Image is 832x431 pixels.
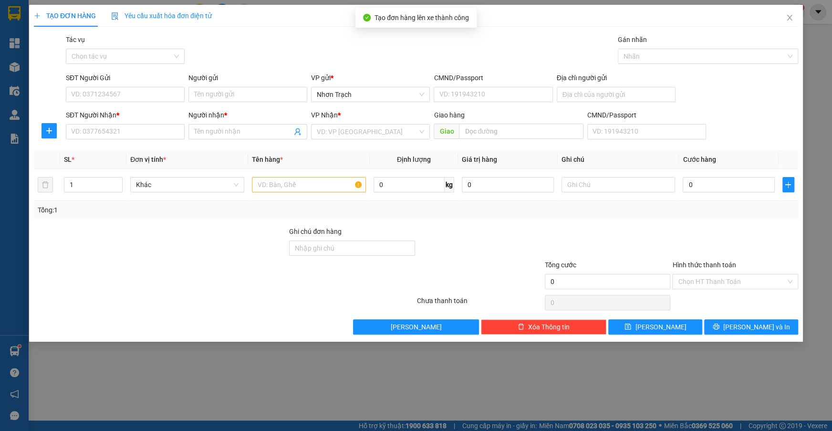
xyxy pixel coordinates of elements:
span: plus [783,181,794,189]
label: Gán nhãn [618,36,647,43]
span: SL [64,156,72,163]
button: Close [776,5,803,32]
span: Tạo đơn hàng lên xe thành công [374,14,469,21]
span: close [786,14,793,21]
label: Tác vụ [66,36,85,43]
span: VP Nhận [311,111,338,119]
span: Định lượng [397,156,431,163]
input: Ghi Chú [562,177,676,192]
button: [PERSON_NAME] [353,319,479,335]
span: TẠO ĐƠN HÀNG [34,12,96,20]
div: Người nhận [188,110,307,120]
div: SĐT Người Gửi [66,73,185,83]
div: CMND/Passport [434,73,552,83]
span: Đơn vị tính [130,156,166,163]
span: check-circle [363,14,371,21]
div: Chưa thanh toán [416,295,544,312]
span: delete [518,323,524,331]
span: save [624,323,631,331]
span: Tên hàng [252,156,283,163]
div: CMND/Passport [587,110,706,120]
span: Yêu cầu xuất hóa đơn điện tử [111,12,212,20]
span: Giá trị hàng [462,156,497,163]
label: Hình thức thanh toán [672,261,736,269]
span: [PERSON_NAME] [635,322,686,332]
span: [PERSON_NAME] và In [723,322,790,332]
img: icon [111,12,119,20]
button: deleteXóa Thông tin [481,319,607,335]
span: Nhơn Trạch [317,87,424,102]
button: delete [38,177,53,192]
span: Tổng cước [545,261,576,269]
div: Địa chỉ người gửi [557,73,676,83]
input: VD: Bàn, Ghế [252,177,366,192]
input: Ghi chú đơn hàng [289,241,415,256]
span: user-add [294,128,302,136]
span: Giao [434,124,459,139]
button: printer[PERSON_NAME] và In [704,319,798,335]
button: plus [782,177,794,192]
input: Địa chỉ của người gửi [557,87,676,102]
span: plus [34,12,41,19]
div: Tổng: 1 [38,205,322,215]
div: Người gửi [188,73,307,83]
span: kg [445,177,454,192]
input: 0 [462,177,553,192]
span: Giao hàng [434,111,464,119]
div: SĐT Người Nhận [66,110,185,120]
th: Ghi chú [558,150,679,169]
span: Cước hàng [683,156,716,163]
span: [PERSON_NAME] [391,322,442,332]
div: VP gửi [311,73,430,83]
label: Ghi chú đơn hàng [289,228,342,235]
span: Xóa Thông tin [528,322,570,332]
button: plus [42,123,57,138]
input: Dọc đường [459,124,583,139]
span: plus [42,127,56,135]
span: printer [713,323,719,331]
span: Khác [136,178,239,192]
button: save[PERSON_NAME] [608,319,702,335]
